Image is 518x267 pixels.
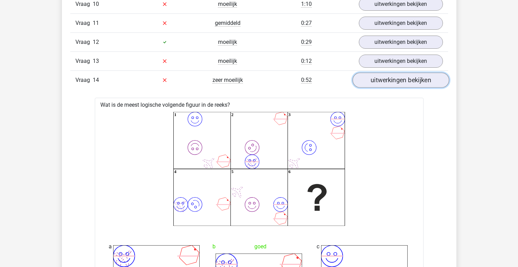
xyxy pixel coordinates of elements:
a: uitwerkingen bekijken [359,17,443,30]
span: 0:27 [301,20,312,27]
span: 14 [93,77,99,83]
span: Vraag [75,76,93,84]
span: 10 [93,1,99,7]
text: 4 [174,169,176,174]
span: 13 [93,58,99,64]
span: 1:10 [301,1,312,8]
span: 0:29 [301,39,312,46]
span: c [317,240,319,254]
span: zeer moeilijk [212,77,243,84]
span: Vraag [75,19,93,27]
span: 11 [93,20,99,26]
span: a [109,240,112,254]
a: uitwerkingen bekijken [352,73,449,88]
span: Vraag [75,38,93,46]
span: gemiddeld [215,20,240,27]
text: 3 [288,112,290,117]
span: moeilijk [218,39,237,46]
text: 6 [288,169,290,174]
span: 0:52 [301,77,312,84]
span: b [212,240,216,254]
text: 5 [231,169,233,174]
div: goed [212,240,306,254]
span: Vraag [75,57,93,65]
span: 0:12 [301,58,312,65]
span: moeilijk [218,58,237,65]
text: 1 [174,112,176,117]
span: 12 [93,39,99,45]
a: uitwerkingen bekijken [359,55,443,68]
a: uitwerkingen bekijken [359,36,443,49]
text: 2 [231,112,233,117]
span: moeilijk [218,1,237,8]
